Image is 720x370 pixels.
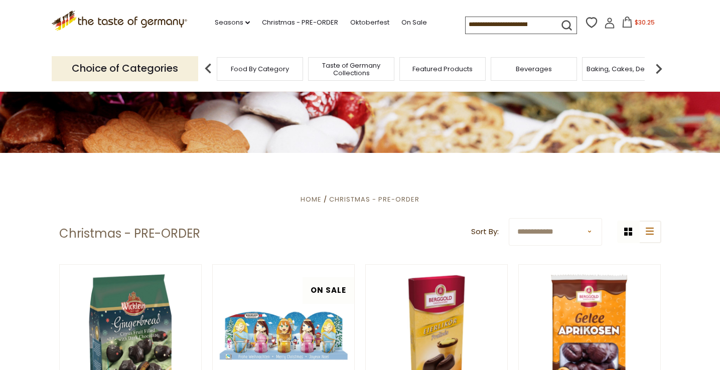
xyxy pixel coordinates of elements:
[262,17,338,28] a: Christmas - PRE-ORDER
[231,65,289,73] a: Food By Category
[649,59,669,79] img: next arrow
[59,226,200,241] h1: Christmas - PRE-ORDER
[329,195,419,204] a: Christmas - PRE-ORDER
[350,17,389,28] a: Oktoberfest
[617,17,660,32] button: $30.25
[198,59,218,79] img: previous arrow
[311,62,391,77] a: Taste of Germany Collections
[471,226,499,238] label: Sort By:
[215,17,250,28] a: Seasons
[52,56,198,81] p: Choice of Categories
[516,65,552,73] a: Beverages
[635,18,655,27] span: $30.25
[401,17,427,28] a: On Sale
[587,65,664,73] a: Baking, Cakes, Desserts
[412,65,473,73] a: Featured Products
[301,195,322,204] a: Home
